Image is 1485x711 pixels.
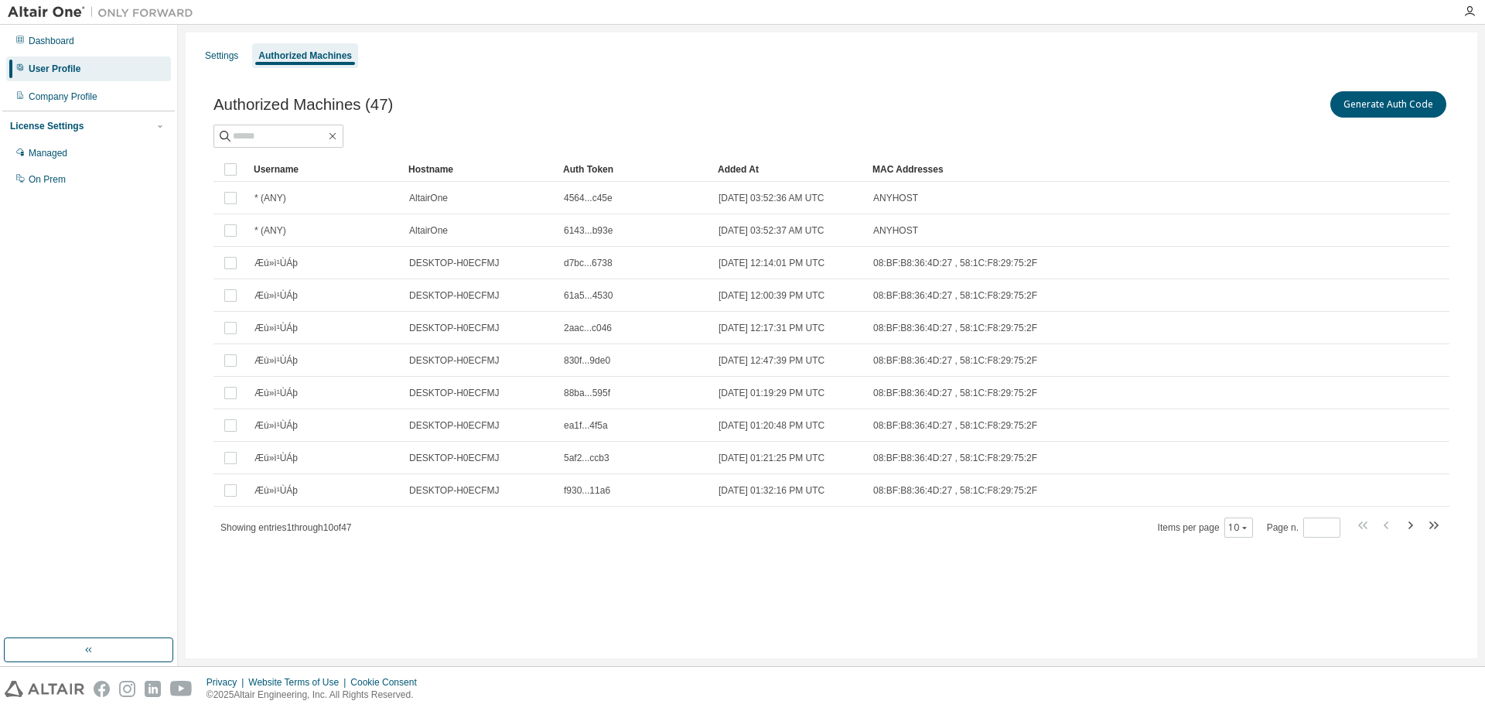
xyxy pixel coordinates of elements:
span: Æú»ì¹ÙÁþ [254,354,298,367]
div: License Settings [10,120,84,132]
div: Company Profile [29,91,97,103]
div: Cookie Consent [350,676,425,689]
span: AltairOne [409,192,448,204]
span: 08:BF:B8:36:4D:27 , 58:1C:F8:29:75:2F [873,419,1037,432]
img: linkedin.svg [145,681,161,697]
div: User Profile [29,63,80,75]
span: 2aac...c046 [564,322,612,334]
div: Username [254,157,396,182]
span: 08:BF:B8:36:4D:27 , 58:1C:F8:29:75:2F [873,257,1037,269]
span: 08:BF:B8:36:4D:27 , 58:1C:F8:29:75:2F [873,289,1037,302]
p: © 2025 Altair Engineering, Inc. All Rights Reserved. [207,689,426,702]
span: 61a5...4530 [564,289,613,302]
span: f930...11a6 [564,484,610,497]
div: MAC Addresses [872,157,1287,182]
span: d7bc...6738 [564,257,613,269]
img: facebook.svg [94,681,110,697]
div: On Prem [29,173,66,186]
span: [DATE] 12:00:39 PM UTC [719,289,824,302]
span: Page n. [1267,518,1340,538]
span: [DATE] 01:32:16 PM UTC [719,484,824,497]
span: ANYHOST [873,192,918,204]
span: Items per page [1158,518,1253,538]
span: DESKTOP-H0ECFMJ [409,419,499,432]
span: 4564...c45e [564,192,613,204]
button: 10 [1228,521,1249,534]
div: Managed [29,147,67,159]
span: DESKTOP-H0ECFMJ [409,484,499,497]
span: Authorized Machines (47) [213,96,393,114]
span: 5af2...ccb3 [564,452,609,464]
span: DESKTOP-H0ECFMJ [409,452,499,464]
span: * (ANY) [254,192,286,204]
div: Authorized Machines [258,50,352,62]
span: [DATE] 12:17:31 PM UTC [719,322,824,334]
img: youtube.svg [170,681,193,697]
span: [DATE] 12:47:39 PM UTC [719,354,824,367]
span: AltairOne [409,224,448,237]
span: DESKTOP-H0ECFMJ [409,387,499,399]
span: * (ANY) [254,224,286,237]
div: Added At [718,157,860,182]
span: ANYHOST [873,224,918,237]
span: DESKTOP-H0ECFMJ [409,289,499,302]
img: instagram.svg [119,681,135,697]
span: [DATE] 01:21:25 PM UTC [719,452,824,464]
span: 830f...9de0 [564,354,610,367]
span: Æú»ì¹ÙÁþ [254,257,298,269]
span: 08:BF:B8:36:4D:27 , 58:1C:F8:29:75:2F [873,322,1037,334]
div: Privacy [207,676,248,689]
span: Æú»ì¹ÙÁþ [254,419,298,432]
span: [DATE] 03:52:37 AM UTC [719,224,824,237]
span: DESKTOP-H0ECFMJ [409,322,499,334]
span: Æú»ì¹ÙÁþ [254,387,298,399]
span: 88ba...595f [564,387,610,399]
div: Auth Token [563,157,705,182]
div: Dashboard [29,35,74,47]
span: 6143...b93e [564,224,613,237]
span: 08:BF:B8:36:4D:27 , 58:1C:F8:29:75:2F [873,354,1037,367]
span: DESKTOP-H0ECFMJ [409,354,499,367]
button: Generate Auth Code [1330,91,1446,118]
div: Website Terms of Use [248,676,350,689]
img: altair_logo.svg [5,681,84,697]
span: [DATE] 01:20:48 PM UTC [719,419,824,432]
span: 08:BF:B8:36:4D:27 , 58:1C:F8:29:75:2F [873,484,1037,497]
span: [DATE] 01:19:29 PM UTC [719,387,824,399]
div: Hostname [408,157,551,182]
span: [DATE] 12:14:01 PM UTC [719,257,824,269]
span: Æú»ì¹ÙÁþ [254,484,298,497]
span: 08:BF:B8:36:4D:27 , 58:1C:F8:29:75:2F [873,452,1037,464]
span: 08:BF:B8:36:4D:27 , 58:1C:F8:29:75:2F [873,387,1037,399]
span: DESKTOP-H0ECFMJ [409,257,499,269]
span: Æú»ì¹ÙÁþ [254,322,298,334]
img: Altair One [8,5,201,20]
div: Settings [205,50,238,62]
span: Showing entries 1 through 10 of 47 [220,522,352,533]
span: Æú»ì¹ÙÁþ [254,452,298,464]
span: [DATE] 03:52:36 AM UTC [719,192,824,204]
span: ea1f...4f5a [564,419,608,432]
span: Æú»ì¹ÙÁþ [254,289,298,302]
